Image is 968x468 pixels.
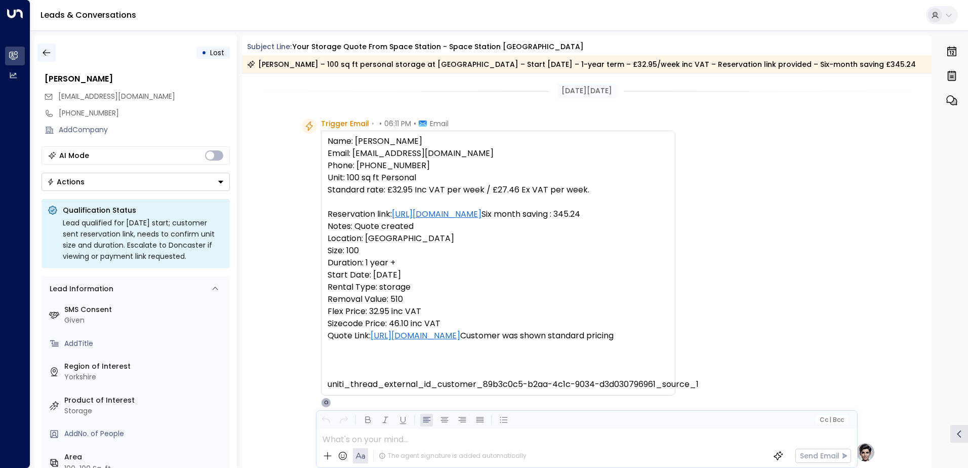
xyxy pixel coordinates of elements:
div: Your storage quote from Space Station - Space Station [GEOGRAPHIC_DATA] [293,42,584,52]
div: Yorkshire [64,372,226,382]
div: [PHONE_NUMBER] [59,108,230,119]
p: Qualification Status [63,205,224,215]
div: AI Mode [59,150,89,161]
div: AddCompany [59,125,230,135]
span: [EMAIL_ADDRESS][DOMAIN_NAME] [58,91,175,101]
label: SMS Consent [64,304,226,315]
span: 06:11 PM [384,119,411,129]
div: [PERSON_NAME] [45,73,230,85]
div: Lead Information [46,284,113,294]
div: Actions [47,177,85,186]
a: [URL][DOMAIN_NAME] [371,330,460,342]
div: Storage [64,406,226,416]
span: Cc Bcc [819,416,843,423]
span: | [829,416,831,423]
span: • [379,119,382,129]
pre: Name: [PERSON_NAME] Email: [EMAIL_ADDRESS][DOMAIN_NAME] Phone: [PHONE_NUMBER] Unit: 100 sq ft Per... [328,135,669,391]
button: Cc|Bcc [815,415,848,425]
label: Product of Interest [64,395,226,406]
div: [PERSON_NAME] – 100 sq ft personal storage at [GEOGRAPHIC_DATA] – Start [DATE] – 1-year term – £3... [247,59,916,69]
img: profile-logo.png [855,442,875,462]
a: [URL][DOMAIN_NAME] [392,208,481,220]
div: [DATE][DATE] [557,84,616,98]
div: O [321,398,331,408]
span: Email [430,119,449,129]
label: Region of Interest [64,361,226,372]
span: • [372,119,374,129]
span: • [414,119,416,129]
span: Trigger Email [321,119,369,129]
div: Given [64,315,226,326]
span: Subject Line: [247,42,292,52]
button: Undo [319,414,332,426]
span: Lost [210,48,224,58]
a: Leads & Conversations [41,9,136,21]
div: • [201,44,207,62]
span: seanweedon@icloud.co.uk [58,91,175,102]
div: The agent signature is added automatically [379,451,527,460]
label: Area [64,452,226,462]
div: AddNo. of People [64,428,226,439]
div: Lead qualified for [DATE] start; customer sent reservation link, needs to confirm unit size and d... [63,217,224,262]
button: Redo [337,414,350,426]
div: Button group with a nested menu [42,173,230,191]
div: AddTitle [64,338,226,349]
button: Actions [42,173,230,191]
